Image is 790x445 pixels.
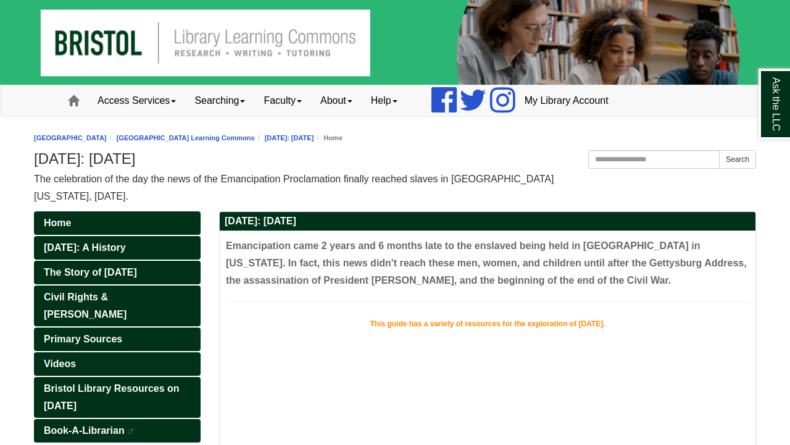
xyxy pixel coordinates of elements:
i: This link opens in a new window [127,429,135,434]
a: [DATE]: [DATE] [265,134,314,142]
a: Home [34,211,201,235]
li: Home [314,132,343,144]
a: Bristol Library Resources on [DATE] [34,377,201,418]
a: Help [362,85,407,116]
h1: [DATE]: [DATE] [34,150,756,167]
span: Videos [44,358,76,369]
nav: breadcrumb [34,132,756,144]
span: Primary Sources [44,334,122,344]
span: The celebration of the day the news of the Emancipation Proclamation finally reached slaves in [G... [34,174,554,201]
a: Videos [34,352,201,376]
a: Faculty [254,85,311,116]
a: Book-A-Librarian [34,419,201,443]
a: My Library Account [515,85,618,116]
span: The Story of [DATE] [44,267,137,278]
span: Civil Rights & [PERSON_NAME] [44,292,127,320]
a: [GEOGRAPHIC_DATA] [34,134,107,142]
span: Emancipation came 2 years and 6 months late to the enslaved being held in [GEOGRAPHIC_DATA] in [U... [226,240,747,286]
span: This guide has a variety of resources for the exploration of [DATE]. [370,320,605,328]
h2: [DATE]: [DATE] [220,212,755,231]
a: Access Services [88,85,185,116]
a: [GEOGRAPHIC_DATA] Learning Commons [117,134,255,142]
a: Searching [185,85,254,116]
a: About [311,85,362,116]
span: Book-A-Librarian [44,425,125,436]
div: Guide Pages [34,211,201,443]
button: Search [719,150,756,169]
a: Primary Sources [34,328,201,351]
a: The Story of [DATE] [34,261,201,284]
a: Civil Rights & [PERSON_NAME] [34,286,201,326]
span: [DATE]: A History [44,242,126,253]
a: [DATE]: A History [34,236,201,260]
span: Home [44,218,71,228]
span: Bristol Library Resources on [DATE] [44,383,180,411]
